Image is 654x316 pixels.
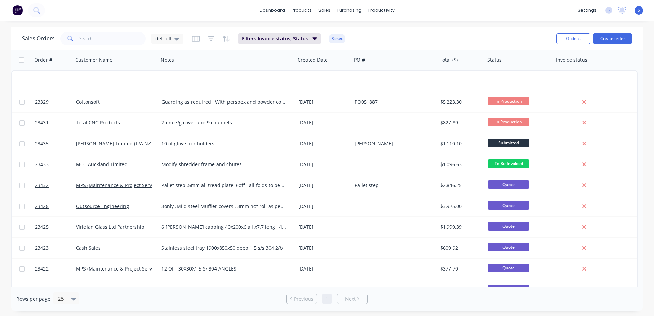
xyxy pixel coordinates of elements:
[440,182,481,189] div: $2,846.25
[35,133,76,154] a: 23435
[76,245,101,251] a: Cash Sales
[440,203,481,210] div: $3,925.00
[440,56,458,63] div: Total ($)
[440,224,481,231] div: $1,999.39
[22,35,55,42] h1: Sales Orders
[35,224,49,231] span: 23425
[488,243,529,251] span: Quote
[337,295,367,302] a: Next page
[35,113,76,133] a: 23431
[76,224,144,230] a: Viridian Glass Ltd Partnership
[298,119,349,126] div: [DATE]
[161,98,286,105] div: Guarding as required . With perspex and powder coated
[35,238,76,258] a: 23423
[35,279,76,300] a: 23421
[488,159,529,168] span: To Be Invoiced
[35,259,76,279] a: 23422
[488,222,529,231] span: Quote
[355,98,431,105] div: PO051887
[488,97,529,105] span: In Production
[329,34,345,43] button: Reset
[155,35,172,42] span: default
[488,201,529,210] span: Quote
[315,5,334,15] div: sales
[354,56,365,63] div: PO #
[35,161,49,168] span: 23433
[161,140,286,147] div: 10 of glove box holders
[35,182,49,189] span: 23432
[322,294,332,304] a: Page 1 is your current page
[440,119,481,126] div: $827.89
[355,182,431,189] div: Pallet step
[161,119,286,126] div: 2mm e/g cover and 9 channels
[35,217,76,237] a: 23425
[35,175,76,196] a: 23432
[440,265,481,272] div: $377.70
[76,140,180,147] a: [PERSON_NAME] Limited (T/A NZ Creameries)
[288,5,315,15] div: products
[161,182,286,189] div: Pallet step .5mm ali tread plate. 6off . all folds to be 90 degrees as our press will not over be...
[488,118,529,126] span: In Production
[76,286,171,293] a: MPS (Maintenance & Project Services Ltd)
[161,224,286,231] div: 6 [PERSON_NAME] capping 40x200x6 ali x7.7 long . 40x40x6 ali angle 7.7 long . no holes and no pow...
[238,33,321,44] button: Filters:Invoice status, Status
[76,161,128,168] a: MCC Auckland Limited
[76,119,120,126] a: Total CNC Products
[440,98,481,105] div: $5,223.30
[76,265,171,272] a: MPS (Maintenance & Project Services Ltd)
[487,56,502,63] div: Status
[161,203,286,210] div: 3only .Mild steel Muffler covers . 3mm hot roll as per drawings .Painting is up to customer to so...
[35,196,76,216] a: 23428
[256,5,288,15] a: dashboard
[298,182,349,189] div: [DATE]
[161,56,174,63] div: Notes
[76,182,171,188] a: MPS (Maintenance & Project Services Ltd)
[298,98,349,105] div: [DATE]
[16,295,50,302] span: Rows per page
[35,92,76,112] a: 23329
[298,140,349,147] div: [DATE]
[488,180,529,189] span: Quote
[287,295,317,302] a: Previous page
[488,264,529,272] span: Quote
[638,7,640,13] span: S
[242,35,308,42] span: Filters: Invoice status, Status
[298,245,349,251] div: [DATE]
[76,203,129,209] a: Outsource Engineering
[593,33,632,44] button: Create order
[76,98,100,105] a: Cottonsoft
[35,119,49,126] span: 23431
[284,294,370,304] ul: Pagination
[440,140,481,147] div: $1,110.10
[12,5,23,15] img: Factory
[161,245,286,251] div: Stainless steel tray 1900x850x50 deep 1.5 s/s 304 2/b
[298,203,349,210] div: [DATE]
[440,245,481,251] div: $609.92
[161,265,286,272] div: 12 OFF 30X30X1.5 S/ 304 ANGLES
[35,154,76,175] a: 23433
[488,285,529,293] span: Quote
[345,295,356,302] span: Next
[75,56,113,63] div: Customer Name
[365,5,398,15] div: productivity
[556,33,590,44] button: Options
[35,140,49,147] span: 23435
[35,286,49,293] span: 23421
[161,161,286,168] div: Modify shredder frame and chutes
[35,265,49,272] span: 23422
[574,5,600,15] div: settings
[35,98,49,105] span: 23329
[35,203,49,210] span: 23428
[294,295,313,302] span: Previous
[298,265,349,272] div: [DATE]
[488,139,529,147] span: Submitted
[34,56,52,63] div: Order #
[334,5,365,15] div: purchasing
[79,32,146,45] input: Search...
[556,56,587,63] div: Invoice status
[298,161,349,168] div: [DATE]
[355,140,431,147] div: [PERSON_NAME]
[35,245,49,251] span: 23423
[298,224,349,231] div: [DATE]
[298,56,328,63] div: Created Date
